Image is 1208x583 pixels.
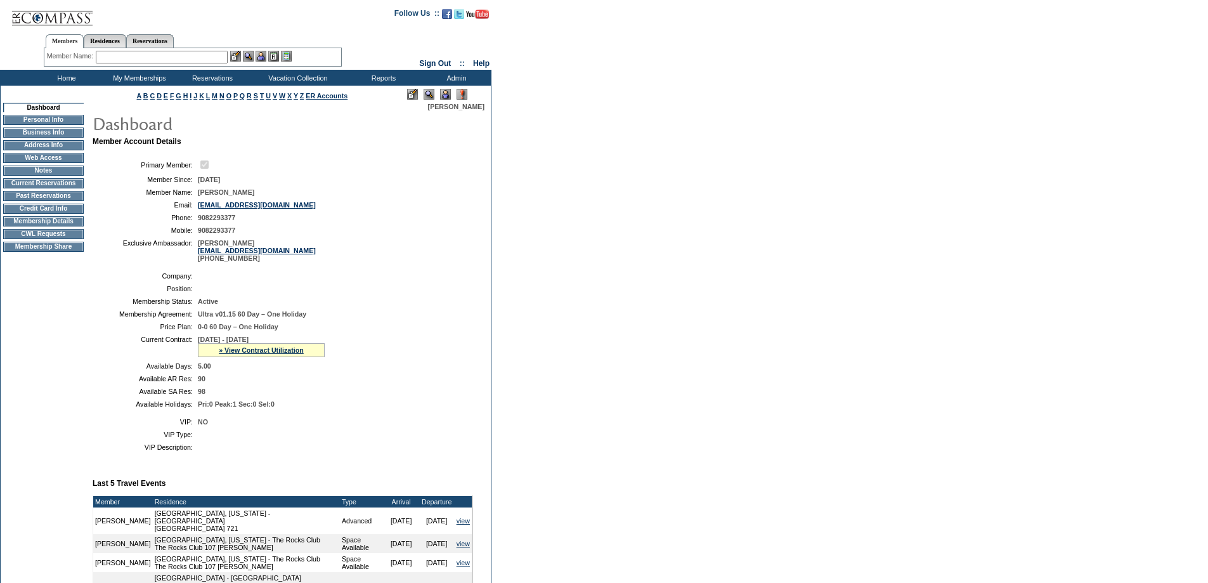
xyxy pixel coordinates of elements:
[183,92,188,100] a: H
[193,92,197,100] a: J
[287,92,292,100] a: X
[256,51,266,62] img: Impersonate
[98,201,193,209] td: Email:
[153,496,340,508] td: Residence
[98,188,193,196] td: Member Name:
[98,375,193,383] td: Available AR Res:
[233,92,238,100] a: P
[226,92,231,100] a: O
[454,9,464,19] img: Follow us on Twitter
[198,226,235,234] span: 9082293377
[93,534,153,553] td: [PERSON_NAME]
[198,298,218,305] span: Active
[206,92,210,100] a: L
[98,400,193,408] td: Available Holidays:
[98,323,193,331] td: Price Plan:
[47,51,96,62] div: Member Name:
[240,92,245,100] a: Q
[93,137,181,146] b: Member Account Details
[84,34,126,48] a: Residences
[92,110,346,136] img: pgTtlDashboard.gif
[419,496,455,508] td: Departure
[460,59,465,68] span: ::
[3,242,84,252] td: Membership Share
[198,247,316,254] a: [EMAIL_ADDRESS][DOMAIN_NAME]
[198,336,249,343] span: [DATE] - [DATE]
[198,388,205,395] span: 98
[153,534,340,553] td: [GEOGRAPHIC_DATA], [US_STATE] - The Rocks Club The Rocks Club 107 [PERSON_NAME]
[473,59,490,68] a: Help
[126,34,174,48] a: Reservations
[198,400,275,408] span: Pri:0 Peak:1 Sec:0 Sel:0
[340,534,384,553] td: Space Available
[98,310,193,318] td: Membership Agreement:
[198,418,208,426] span: NO
[98,176,193,183] td: Member Since:
[243,51,254,62] img: View
[394,8,439,23] td: Follow Us ::
[340,553,384,572] td: Space Available
[98,272,193,280] td: Company:
[260,92,264,100] a: T
[340,508,384,534] td: Advanced
[199,92,204,100] a: K
[98,443,193,451] td: VIP Description:
[457,517,470,525] a: view
[247,92,252,100] a: R
[98,336,193,357] td: Current Contract:
[3,128,84,138] td: Business Info
[407,89,418,100] img: Edit Mode
[454,13,464,20] a: Follow us on Twitter
[219,92,224,100] a: N
[3,153,84,163] td: Web Access
[440,89,451,100] img: Impersonate
[93,479,166,488] b: Last 5 Travel Events
[247,70,346,86] td: Vacation Collection
[281,51,292,62] img: b_calculator.gif
[98,388,193,395] td: Available SA Res:
[3,204,84,214] td: Credit Card Info
[164,92,168,100] a: E
[198,239,316,262] span: [PERSON_NAME] [PHONE_NUMBER]
[384,496,419,508] td: Arrival
[3,216,84,226] td: Membership Details
[266,92,271,100] a: U
[279,92,285,100] a: W
[3,178,84,188] td: Current Reservations
[219,346,304,354] a: » View Contract Utilization
[198,323,278,331] span: 0-0 60 Day – One Holiday
[198,214,235,221] span: 9082293377
[466,13,489,20] a: Subscribe to our YouTube Channel
[294,92,298,100] a: Y
[98,298,193,305] td: Membership Status:
[98,285,193,292] td: Position:
[176,92,181,100] a: G
[46,34,84,48] a: Members
[190,92,192,100] a: I
[419,70,491,86] td: Admin
[442,13,452,20] a: Become our fan on Facebook
[3,166,84,176] td: Notes
[174,70,247,86] td: Reservations
[198,188,254,196] span: [PERSON_NAME]
[3,229,84,239] td: CWL Requests
[157,92,162,100] a: D
[153,508,340,534] td: [GEOGRAPHIC_DATA], [US_STATE] - [GEOGRAPHIC_DATA] [GEOGRAPHIC_DATA] 721
[457,559,470,567] a: view
[419,508,455,534] td: [DATE]
[457,540,470,547] a: view
[93,496,153,508] td: Member
[457,89,467,100] img: Log Concern/Member Elevation
[98,214,193,221] td: Phone:
[384,534,419,553] td: [DATE]
[98,239,193,262] td: Exclusive Ambassador:
[137,92,141,100] a: A
[346,70,419,86] td: Reports
[198,201,316,209] a: [EMAIL_ADDRESS][DOMAIN_NAME]
[419,553,455,572] td: [DATE]
[143,92,148,100] a: B
[212,92,218,100] a: M
[198,310,306,318] span: Ultra v01.15 60 Day – One Holiday
[230,51,241,62] img: b_edit.gif
[340,496,384,508] td: Type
